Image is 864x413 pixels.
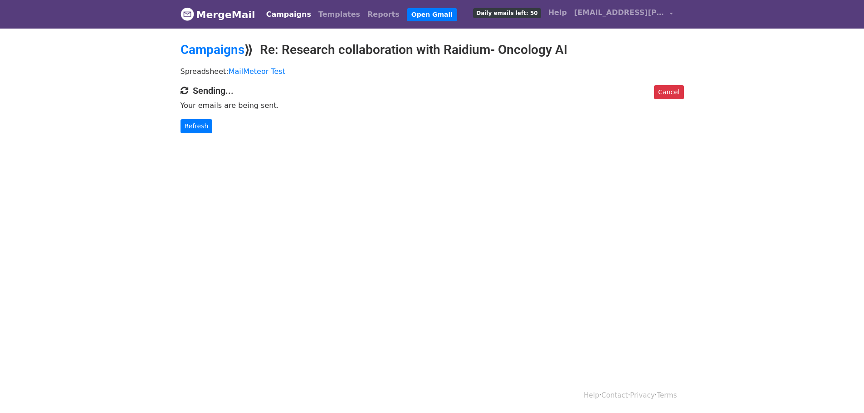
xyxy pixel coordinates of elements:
a: Campaigns [263,5,315,24]
a: Open Gmail [407,8,457,21]
a: Cancel [654,85,683,99]
a: Templates [315,5,364,24]
a: Privacy [630,391,654,399]
a: MergeMail [181,5,255,24]
a: Help [545,4,571,22]
a: Reports [364,5,403,24]
a: [EMAIL_ADDRESS][PERSON_NAME][DOMAIN_NAME] [571,4,677,25]
h2: ⟫ Re: Research collaboration with Raidium- Oncology AI [181,42,684,58]
p: Your emails are being sent. [181,101,684,110]
span: [EMAIL_ADDRESS][PERSON_NAME][DOMAIN_NAME] [574,7,665,18]
a: Help [584,391,599,399]
img: MergeMail logo [181,7,194,21]
a: MailMeteor Test [229,67,285,76]
a: Daily emails left: 50 [469,4,544,22]
h4: Sending... [181,85,684,96]
p: Spreadsheet: [181,67,684,76]
span: Daily emails left: 50 [473,8,541,18]
a: Refresh [181,119,213,133]
a: Contact [601,391,628,399]
a: Terms [657,391,677,399]
a: Campaigns [181,42,244,57]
